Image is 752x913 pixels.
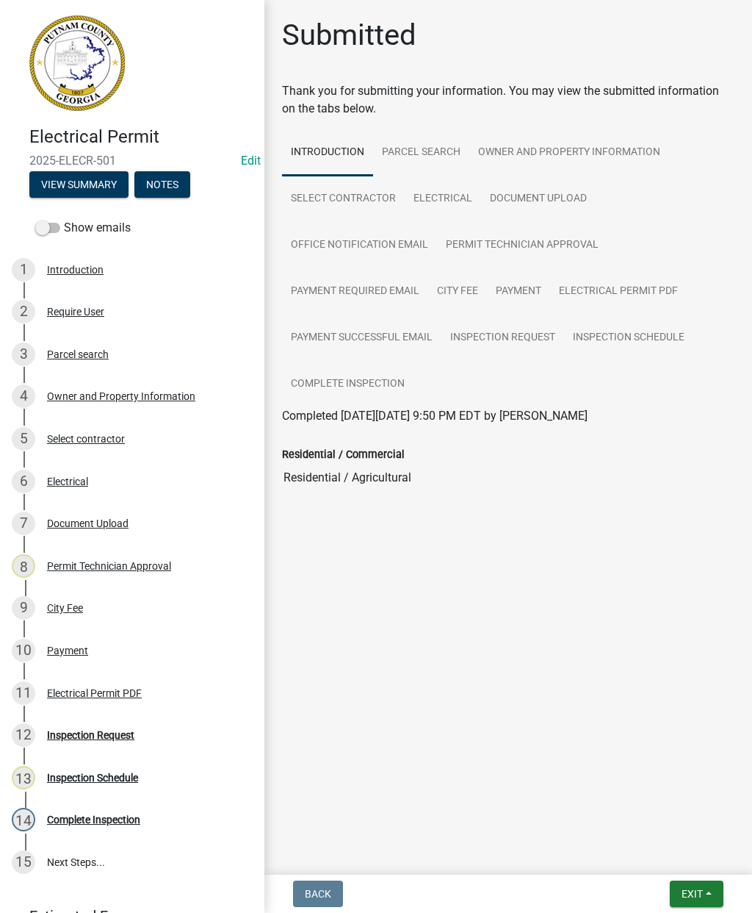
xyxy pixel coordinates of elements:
div: 6 [12,470,35,493]
h1: Submitted [282,18,416,53]
div: 13 [12,766,35,790]
a: Select contractor [282,176,405,223]
div: 7 [12,512,35,535]
div: Inspection Schedule [47,773,138,783]
a: Parcel search [373,129,469,176]
a: Electrical Permit PDF [550,268,687,315]
wm-modal-confirm: Notes [134,179,190,191]
a: Payment Successful Email [282,315,441,362]
label: Show emails [35,219,131,237]
div: Require User [47,307,104,317]
a: Electrical [405,176,481,223]
div: City Fee [47,603,83,613]
div: 2 [12,300,35,323]
div: 8 [12,554,35,578]
span: 2025-ELECR-501 [29,154,235,168]
a: Document Upload [481,176,596,223]
div: 3 [12,343,35,366]
div: Thank you for submitting your information. You may view the submitted information on the tabs below. [282,82,734,118]
div: 1 [12,258,35,282]
a: Office Notification Email [282,222,437,269]
div: 11 [12,681,35,705]
div: Document Upload [47,518,129,529]
button: Exit [670,881,723,907]
div: 5 [12,427,35,451]
div: 4 [12,384,35,408]
wm-modal-confirm: Edit Application Number [241,154,261,168]
div: Parcel search [47,349,109,359]
div: Permit Technician Approval [47,561,171,571]
label: Residential / Commercial [282,450,405,460]
div: 10 [12,639,35,662]
div: 14 [12,808,35,831]
span: Completed [DATE][DATE] 9:50 PM EDT by [PERSON_NAME] [282,409,587,423]
wm-modal-confirm: Summary [29,179,129,191]
div: 9 [12,596,35,620]
a: Complete Inspection [282,361,413,408]
div: Complete Inspection [47,814,140,825]
button: View Summary [29,171,129,198]
a: Payment [487,268,550,315]
div: Select contractor [47,434,125,444]
button: Notes [134,171,190,198]
a: City Fee [428,268,487,315]
button: Back [293,881,343,907]
img: Putnam County, Georgia [29,15,125,111]
div: 15 [12,851,35,874]
a: Inspection Schedule [564,315,693,362]
a: Permit Technician Approval [437,222,607,269]
div: Owner and Property Information [47,391,195,401]
div: Electrical [47,476,88,487]
div: Payment [47,645,88,656]
div: Electrical Permit PDF [47,688,142,698]
span: Exit [681,888,703,900]
a: Inspection Request [441,315,564,362]
div: Inspection Request [47,730,134,740]
h4: Electrical Permit [29,126,253,148]
div: Introduction [47,265,104,275]
a: Introduction [282,129,373,176]
span: Back [305,888,331,900]
div: 12 [12,723,35,747]
a: Edit [241,154,261,168]
a: Owner and Property Information [469,129,669,176]
a: Payment Required Email [282,268,428,315]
